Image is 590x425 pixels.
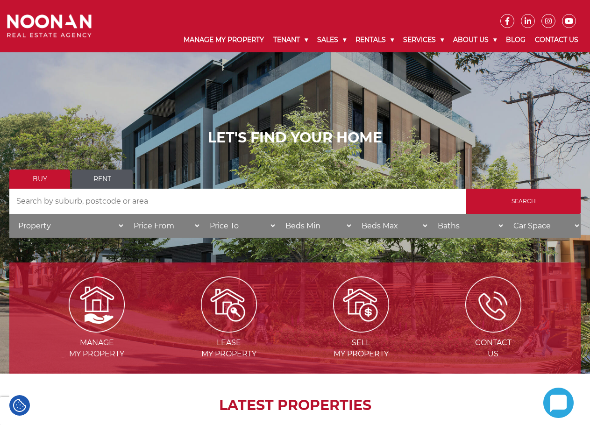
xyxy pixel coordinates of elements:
[201,276,257,333] img: Lease my property
[179,28,269,52] a: Manage My Property
[69,276,125,333] img: Manage my Property
[398,28,448,52] a: Services
[465,276,521,333] img: ICONS
[466,189,581,214] input: Search
[164,337,294,360] span: Lease my Property
[269,28,313,52] a: Tenant
[296,299,427,358] a: Sellmy Property
[428,337,558,360] span: Contact Us
[448,28,501,52] a: About Us
[9,189,466,214] input: Search by suburb, postcode or area
[333,276,389,333] img: Sell my property
[33,397,557,414] h2: LATEST PROPERTIES
[530,28,583,52] a: Contact Us
[7,14,92,38] img: Noonan Real Estate Agency
[32,299,162,358] a: Managemy Property
[313,28,351,52] a: Sales
[72,170,133,189] a: Rent
[32,337,162,360] span: Manage my Property
[501,28,530,52] a: Blog
[164,299,294,358] a: Leasemy Property
[351,28,398,52] a: Rentals
[9,129,581,146] h1: LET'S FIND YOUR HOME
[9,395,30,416] div: Cookie Settings
[9,170,70,189] a: Buy
[428,299,558,358] a: ContactUs
[296,337,427,360] span: Sell my Property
